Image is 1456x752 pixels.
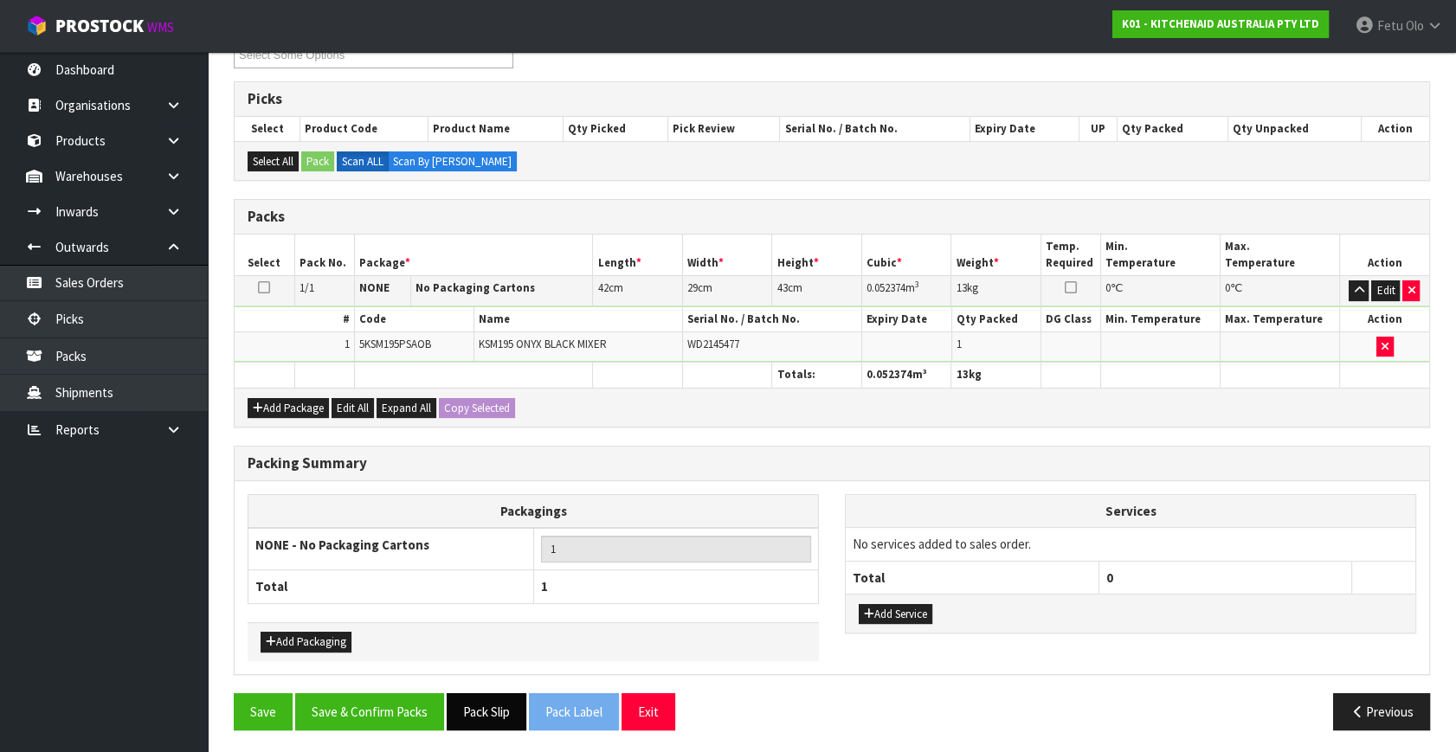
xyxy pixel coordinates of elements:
[772,235,862,275] th: Height
[951,235,1041,275] th: Weight
[622,693,675,730] button: Exit
[248,91,1416,107] h3: Picks
[1122,16,1319,31] strong: K01 - KITCHENAID AUSTRALIA PTY LTD
[388,151,517,172] label: Scan By [PERSON_NAME]
[1371,280,1400,301] button: Edit
[687,280,698,295] span: 29
[1340,307,1430,332] th: Action
[861,363,951,388] th: m³
[687,337,739,351] span: WD2145477
[1221,307,1340,332] th: Max. Temperature
[668,117,780,141] th: Pick Review
[1333,693,1430,730] button: Previous
[861,276,951,306] td: m
[772,363,862,388] th: Totals:
[541,578,548,595] span: 1
[294,235,354,275] th: Pack No.
[345,337,350,351] span: 1
[956,280,966,295] span: 13
[1106,569,1113,586] span: 0
[1220,276,1339,306] td: ℃
[1100,276,1220,306] td: ℃
[1339,235,1429,275] th: Action
[846,561,1098,594] th: Total
[332,398,374,419] button: Edit All
[248,151,299,172] button: Select All
[915,279,919,290] sup: 3
[416,280,535,295] strong: No Packaging Cartons
[354,235,593,275] th: Package
[377,398,436,419] button: Expand All
[261,632,351,652] button: Add Packaging
[780,117,970,141] th: Serial No. / Batch No.
[300,280,314,295] span: 1/1
[1220,235,1339,275] th: Max. Temperature
[300,117,428,141] th: Product Code
[439,398,515,419] button: Copy Selected
[682,276,772,306] td: cm
[593,235,683,275] th: Length
[1105,280,1111,295] span: 0
[26,15,48,36] img: cube-alt.png
[1406,17,1424,34] span: Olo
[428,117,563,141] th: Product Name
[1079,117,1118,141] th: UP
[474,307,683,332] th: Name
[563,117,667,141] th: Qty Picked
[859,604,932,625] button: Add Service
[235,235,294,275] th: Select
[295,693,444,730] button: Save & Confirm Packs
[951,363,1041,388] th: kg
[235,307,354,332] th: #
[862,307,952,332] th: Expiry Date
[1361,117,1429,141] th: Action
[234,6,1430,743] span: Pack
[248,455,1416,472] h3: Packing Summary
[55,15,144,37] span: ProStock
[1100,235,1220,275] th: Min. Temperature
[479,337,607,351] span: KSM195 ONYX BLACK MIXER
[956,367,968,382] span: 13
[682,235,772,275] th: Width
[234,693,293,730] button: Save
[1117,117,1227,141] th: Qty Packed
[1225,280,1230,295] span: 0
[301,151,334,172] button: Pack
[776,280,787,295] span: 43
[1112,10,1329,38] a: K01 - KITCHENAID AUSTRALIA PTY LTD
[957,337,962,351] span: 1
[529,693,619,730] button: Pack Label
[1041,307,1101,332] th: DG Class
[354,307,474,332] th: Code
[147,19,174,35] small: WMS
[248,570,534,603] th: Total
[951,276,1041,306] td: kg
[846,495,1415,528] th: Services
[846,528,1415,561] td: No services added to sales order.
[1040,235,1100,275] th: Temp. Required
[867,280,905,295] span: 0.052374
[593,276,683,306] td: cm
[861,235,951,275] th: Cubic
[337,151,389,172] label: Scan ALL
[683,307,862,332] th: Serial No. / Batch No.
[970,117,1079,141] th: Expiry Date
[248,209,1416,225] h3: Packs
[235,117,300,141] th: Select
[1227,117,1361,141] th: Qty Unpacked
[867,367,912,382] span: 0.052374
[359,280,390,295] strong: NONE
[772,276,862,306] td: cm
[359,337,431,351] span: 5KSM195PSAOB
[1377,17,1403,34] span: Fetu
[597,280,608,295] span: 42
[1101,307,1221,332] th: Min. Temperature
[248,398,329,419] button: Add Package
[255,537,429,553] strong: NONE - No Packaging Cartons
[382,401,431,415] span: Expand All
[951,307,1041,332] th: Qty Packed
[447,693,526,730] button: Pack Slip
[248,494,819,528] th: Packagings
